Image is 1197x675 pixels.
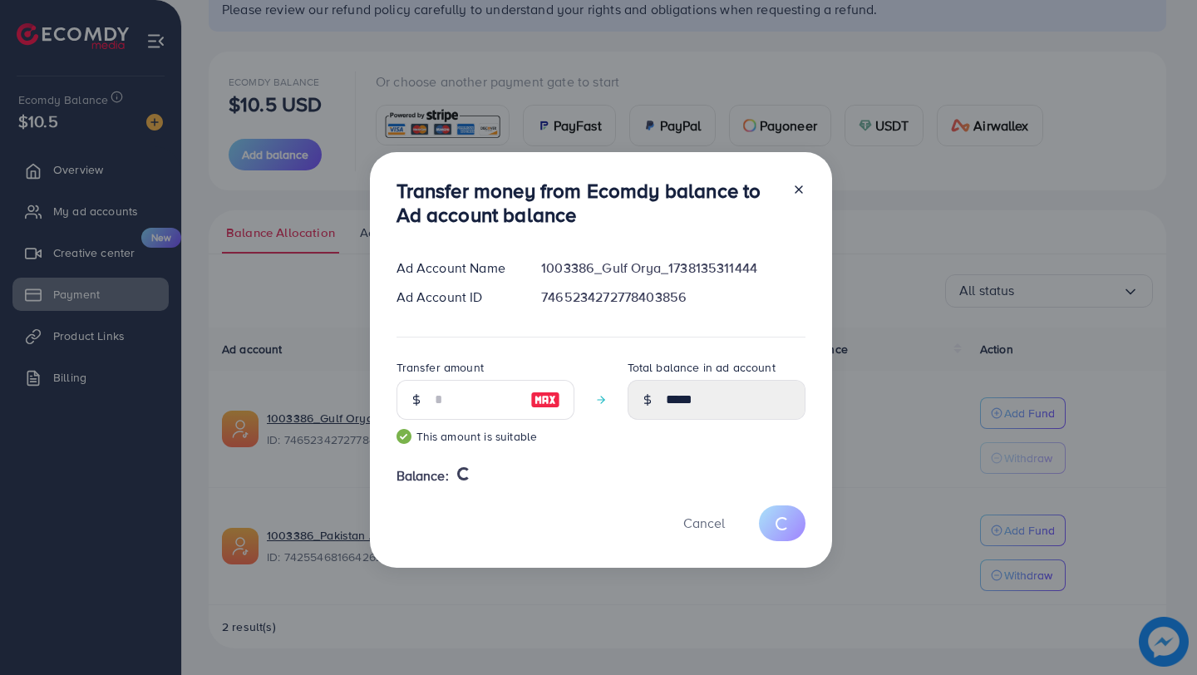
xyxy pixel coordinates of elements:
[528,288,818,307] div: 7465234272778403856
[397,179,779,227] h3: Transfer money from Ecomdy balance to Ad account balance
[383,288,529,307] div: Ad Account ID
[528,259,818,278] div: 1003386_Gulf Orya_1738135311444
[663,505,746,541] button: Cancel
[683,514,725,532] span: Cancel
[397,359,484,376] label: Transfer amount
[530,390,560,410] img: image
[628,359,776,376] label: Total balance in ad account
[397,428,574,445] small: This amount is suitable
[397,429,411,444] img: guide
[383,259,529,278] div: Ad Account Name
[397,466,449,485] span: Balance:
